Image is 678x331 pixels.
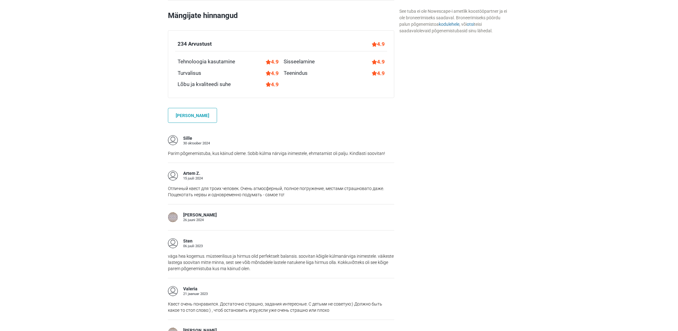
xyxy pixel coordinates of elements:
div: 30 oktoober 2024 [183,142,210,145]
p: Parim põgenemistuba, kus käinud oleme. Sobib külma närviga inimestele, ehmatamist oli palju. Kind... [168,150,394,156]
p: väga hea kogemus. müsteerilisus ja hirmus olid perfektselt balansis. soovitan kõigile külmanärvig... [168,253,394,272]
div: 4.9 [266,58,279,66]
div: Sille [183,135,210,142]
div: 4.9 [372,58,385,66]
div: 234 Arvustust [178,40,212,48]
div: 4.9 [372,69,385,77]
div: See tuba ei ole Nowescape-i ametlik koostööpartner ja ei ole broneerimiseks saadaval. Broneerimis... [399,8,510,34]
a: [PERSON_NAME] [168,108,217,123]
div: 21 jaanuar 2023 [183,292,208,296]
p: Квест очень понравился. Достаточно страшно, задания интересные. С детьми не советую:) Должно быть... [168,301,394,314]
div: 4.9 [266,80,279,88]
p: Отличный квест для троих человек. Очень атмосферный, полное погружение, местами страшновато даже.... [168,186,394,198]
div: Turvalisus [178,69,201,77]
div: 4.9 [372,40,385,48]
a: otsi [467,22,474,27]
div: 26 juuni 2024 [183,219,217,222]
div: Lõbu ja kvaliteedi suhe [178,80,231,88]
div: 4.9 [266,69,279,77]
div: Tehnoloogia kasutamine [178,58,235,66]
div: Artem Z. [183,171,203,177]
div: [PERSON_NAME] [183,212,217,219]
a: kodulehele [439,22,459,27]
div: 06 juuli 2023 [183,245,203,248]
div: Sten [183,238,203,245]
div: Valeria [183,286,208,292]
div: 15 juuli 2024 [183,177,203,180]
h2: Mängijate hinnangud [168,10,394,30]
div: Teenindus [284,69,308,77]
div: Sisseelamine [284,58,315,66]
